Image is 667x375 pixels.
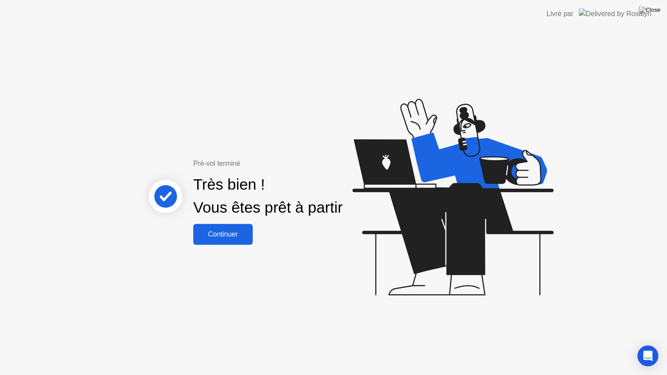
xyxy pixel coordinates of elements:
[196,230,250,238] div: Continuer
[193,173,343,219] div: Très bien ! Vous êtes prêt à partir
[193,158,373,169] div: Pré-vol terminé
[579,9,651,19] img: Delivered by Rosalyn
[193,224,253,245] button: Continuer
[547,9,574,19] div: Livré par
[637,345,658,366] div: Open Intercom Messenger
[639,7,660,13] img: Close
